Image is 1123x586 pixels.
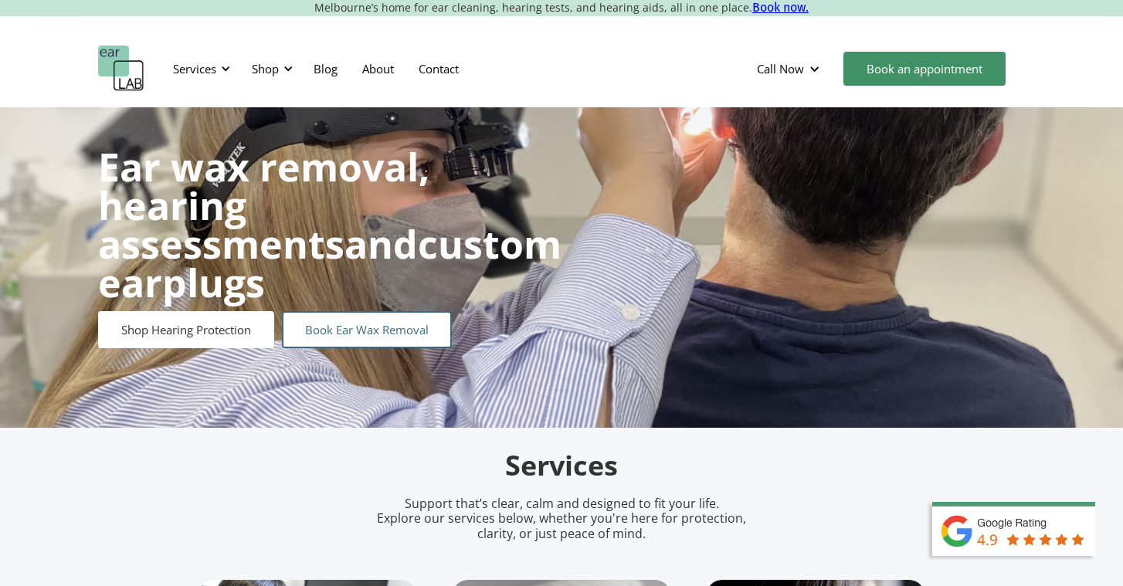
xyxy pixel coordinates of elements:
[98,311,274,348] a: Shop Hearing Protection
[98,141,429,270] strong: Ear wax removal, hearing assessments
[843,52,1006,86] a: Book an appointment
[282,311,452,348] a: Book Ear Wax Removal
[252,61,279,76] div: Shop
[98,218,561,309] strong: custom earplugs
[243,46,297,92] div: Shop
[98,147,561,302] h1: and
[164,46,235,92] div: Services
[357,496,766,541] p: Support that’s clear, calm and designed to fit your life. Explore our services below, whether you...
[198,448,925,484] h2: Services
[350,46,406,91] a: About
[757,61,804,76] div: Call Now
[173,61,216,76] div: Services
[98,46,144,92] a: home
[406,46,471,91] a: Contact
[745,46,836,92] div: Call Now
[301,46,350,91] a: Blog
